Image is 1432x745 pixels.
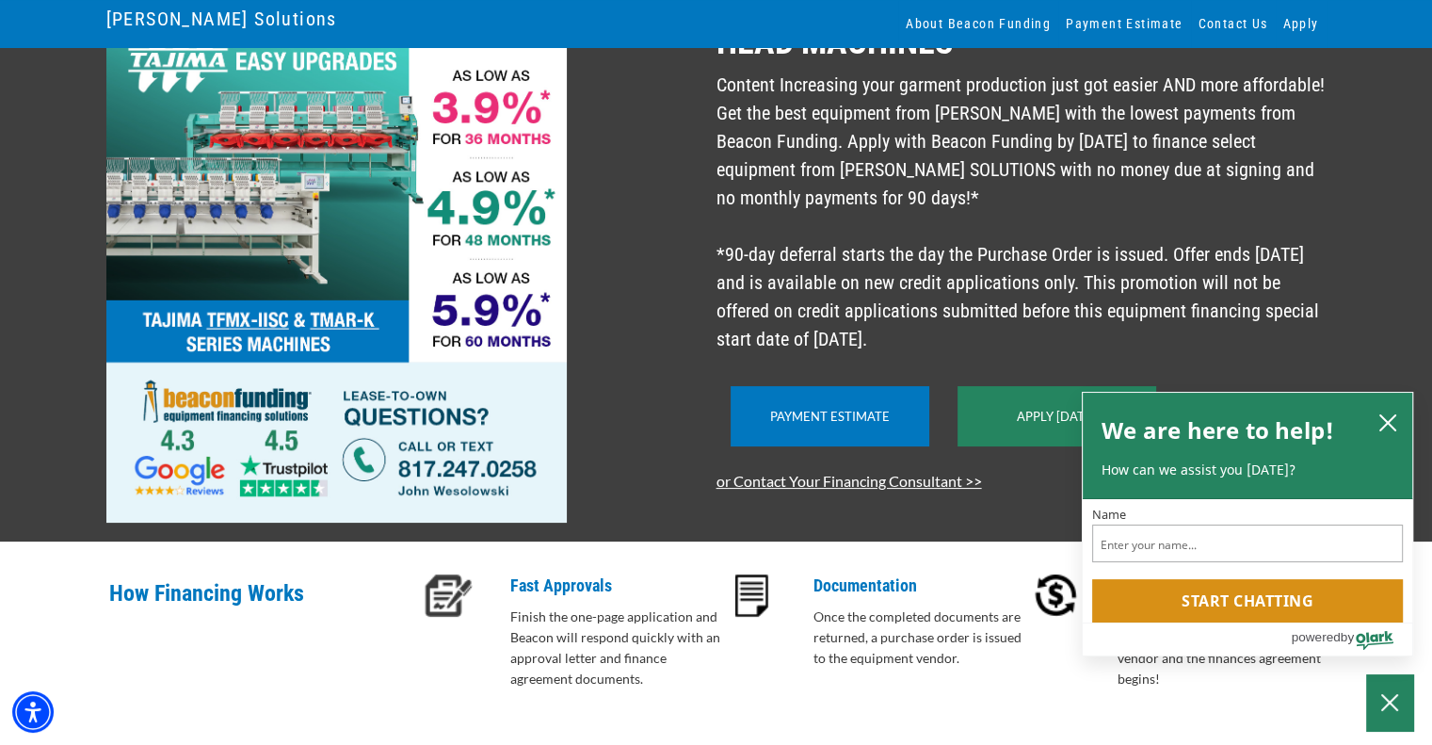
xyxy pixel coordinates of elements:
button: Close Chatbox [1366,674,1413,731]
button: close chatbox [1373,409,1403,435]
img: Fast Approvals [425,575,473,617]
a: [PERSON_NAME] Solutions [106,3,337,35]
p: Once the completed documents are returned, a purchase order is issued to the equipment vendor. [813,607,1031,669]
p: How can we assist you [DATE]? [1102,461,1393,479]
input: Name [1092,525,1403,562]
p: Content Increasing your garment production just got easier AND more affordable! Get the best equi... [716,71,1327,353]
button: Start chatting [1092,579,1403,623]
h2: We are here to help! [1102,412,1334,449]
a: Payment Estimate [770,409,890,424]
div: olark chatbox [1082,392,1413,657]
div: Accessibility Menu [12,691,54,733]
a: Powered by Olark [1291,624,1412,656]
a: or Contact Your Financing Consultant >> [716,472,982,490]
img: Documentation [735,575,768,617]
label: Name [1092,509,1403,521]
p: How Financing Works [109,575,413,636]
p: Fast Approvals [510,575,728,597]
a: Apply [DATE] [1017,409,1096,424]
span: powered [1291,625,1340,649]
p: Documentation [813,575,1031,597]
p: Finish the one-page application and Beacon will respond quickly with an approval letter and finan... [510,607,728,689]
span: by [1341,625,1354,649]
